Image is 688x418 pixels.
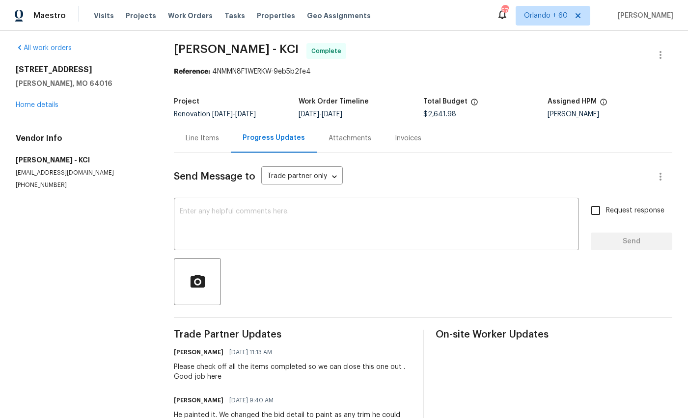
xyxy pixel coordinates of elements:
[423,98,468,105] h5: Total Budget
[395,133,421,143] div: Invoices
[174,111,256,118] span: Renovation
[470,98,478,111] span: The total cost of line items that have been proposed by Opendoor. This sum includes line items th...
[174,347,223,357] h6: [PERSON_NAME]
[436,330,672,340] span: On-site Worker Updates
[224,12,245,19] span: Tasks
[614,11,673,21] span: [PERSON_NAME]
[329,133,371,143] div: Attachments
[174,172,255,182] span: Send Message to
[174,330,411,340] span: Trade Partner Updates
[16,133,150,143] h4: Vendor Info
[299,111,319,118] span: [DATE]
[16,78,150,88] h5: [PERSON_NAME], MO 64016
[212,111,256,118] span: -
[257,11,295,21] span: Properties
[174,43,299,55] span: [PERSON_NAME] - KCI
[548,98,597,105] h5: Assigned HPM
[126,11,156,21] span: Projects
[16,169,150,177] p: [EMAIL_ADDRESS][DOMAIN_NAME]
[168,11,213,21] span: Work Orders
[174,68,210,75] b: Reference:
[524,11,568,21] span: Orlando + 60
[186,133,219,143] div: Line Items
[229,347,272,357] span: [DATE] 11:13 AM
[33,11,66,21] span: Maestro
[16,102,58,108] a: Home details
[299,98,369,105] h5: Work Order Timeline
[174,98,199,105] h5: Project
[243,133,305,143] div: Progress Updates
[94,11,114,21] span: Visits
[307,11,371,21] span: Geo Assignments
[174,67,672,77] div: 4NMMN8F1WERKW-9eb5b2fe4
[16,45,72,52] a: All work orders
[16,65,150,75] h2: [STREET_ADDRESS]
[322,111,342,118] span: [DATE]
[501,6,508,16] div: 570
[311,46,345,56] span: Complete
[600,98,607,111] span: The hpm assigned to this work order.
[229,395,274,405] span: [DATE] 9:40 AM
[212,111,233,118] span: [DATE]
[548,111,672,118] div: [PERSON_NAME]
[174,395,223,405] h6: [PERSON_NAME]
[16,155,150,165] h5: [PERSON_NAME] - KCI
[423,111,456,118] span: $2,641.98
[299,111,342,118] span: -
[174,362,411,382] div: Please check off all the items completed so we can close this one out . Good job here
[606,206,664,216] span: Request response
[16,181,150,189] p: [PHONE_NUMBER]
[261,169,343,185] div: Trade partner only
[235,111,256,118] span: [DATE]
